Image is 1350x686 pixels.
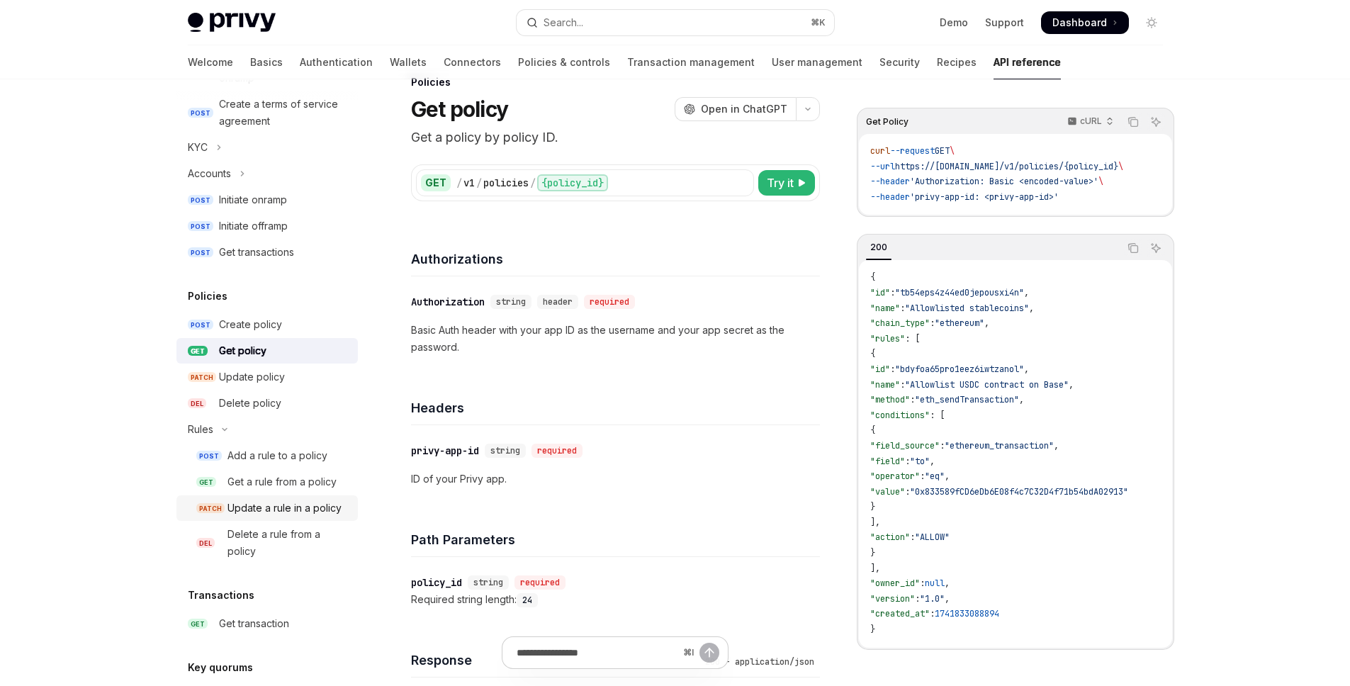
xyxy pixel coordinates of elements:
div: required [514,575,566,590]
div: Create a terms of service agreement [219,96,349,130]
a: Recipes [937,45,977,79]
div: privy-app-id [411,444,479,458]
span: PATCH [188,372,216,383]
a: DELDelete a rule from a policy [176,522,358,564]
span: } [870,501,875,512]
a: Basics [250,45,283,79]
a: Policies & controls [518,45,610,79]
span: "rules" [870,333,905,344]
span: 'privy-app-id: <privy-app-id>' [910,191,1059,203]
h5: Key quorums [188,659,253,676]
p: cURL [1080,116,1102,127]
span: \ [950,145,955,157]
span: : [ [905,333,920,344]
span: string [473,577,503,588]
div: 200 [866,239,891,256]
span: 1741833088894 [935,608,999,619]
button: Open search [517,10,834,35]
span: ], [870,563,880,574]
span: "eq" [925,471,945,482]
code: 24 [517,593,538,607]
div: v1 [463,176,475,190]
span: } [870,547,875,558]
span: --header [870,176,910,187]
span: "created_at" [870,608,930,619]
a: POSTInitiate offramp [176,213,358,239]
span: : [ [930,410,945,421]
a: GETGet a rule from a policy [176,469,358,495]
span: : [915,593,920,605]
div: Authorization [411,295,485,309]
button: Try it [758,170,815,196]
span: PATCH [196,503,225,514]
div: GET [421,174,451,191]
span: "owner_id" [870,578,920,589]
h4: Path Parameters [411,530,820,549]
span: , [1069,379,1074,390]
span: ⌘ K [811,17,826,28]
span: POST [188,320,213,330]
span: "conditions" [870,410,930,421]
h4: Headers [411,398,820,417]
div: KYC [188,139,208,156]
div: Initiate offramp [219,218,288,235]
p: ID of your Privy app. [411,471,820,488]
div: Policies [411,75,820,89]
h5: Transactions [188,587,254,604]
span: : [940,440,945,451]
a: GETGet policy [176,338,358,364]
button: Toggle Rules section [176,417,358,442]
div: Search... [544,14,583,31]
span: "name" [870,303,900,314]
span: : [930,608,935,619]
span: : [905,456,910,467]
button: Ask AI [1147,239,1165,257]
div: / [456,176,462,190]
a: User management [772,45,862,79]
span: --header [870,191,910,203]
h4: Authorizations [411,249,820,269]
span: { [870,424,875,436]
div: Initiate onramp [219,191,287,208]
a: Security [879,45,920,79]
span: : [890,364,895,375]
div: Get transactions [219,244,294,261]
a: PATCHUpdate policy [176,364,358,390]
div: Update a rule in a policy [227,500,342,517]
button: Ask AI [1147,113,1165,131]
span: string [496,296,526,308]
a: GETGet transaction [176,611,358,636]
div: policies [483,176,529,190]
span: , [945,593,950,605]
span: : [930,317,935,329]
span: --url [870,161,895,172]
span: , [1054,440,1059,451]
span: "0x833589fCD6eDb6E08f4c7C32D4f71b54bdA02913" [910,486,1128,497]
span: "ALLOW" [915,532,950,543]
span: "Allowlist USDC contract on Base" [905,379,1069,390]
span: , [945,578,950,589]
span: curl [870,145,890,157]
div: Update policy [219,369,285,386]
a: POSTGet transactions [176,240,358,265]
a: Authentication [300,45,373,79]
p: Get a policy by policy ID. [411,128,820,147]
div: required [531,444,583,458]
span: DEL [188,398,206,409]
a: DELDelete policy [176,390,358,416]
span: "ethereum_transaction" [945,440,1054,451]
button: Copy the contents from the code block [1124,113,1142,131]
span: : [920,578,925,589]
span: string [490,445,520,456]
span: "action" [870,532,910,543]
span: "eth_sendTransaction" [915,394,1019,405]
a: Support [985,16,1024,30]
span: "id" [870,287,890,298]
div: Rules [188,421,213,438]
span: "operator" [870,471,920,482]
div: Get policy [219,342,266,359]
span: GET [188,346,208,356]
p: Basic Auth header with your app ID as the username and your app secret as the password. [411,322,820,356]
span: "name" [870,379,900,390]
div: / [476,176,482,190]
